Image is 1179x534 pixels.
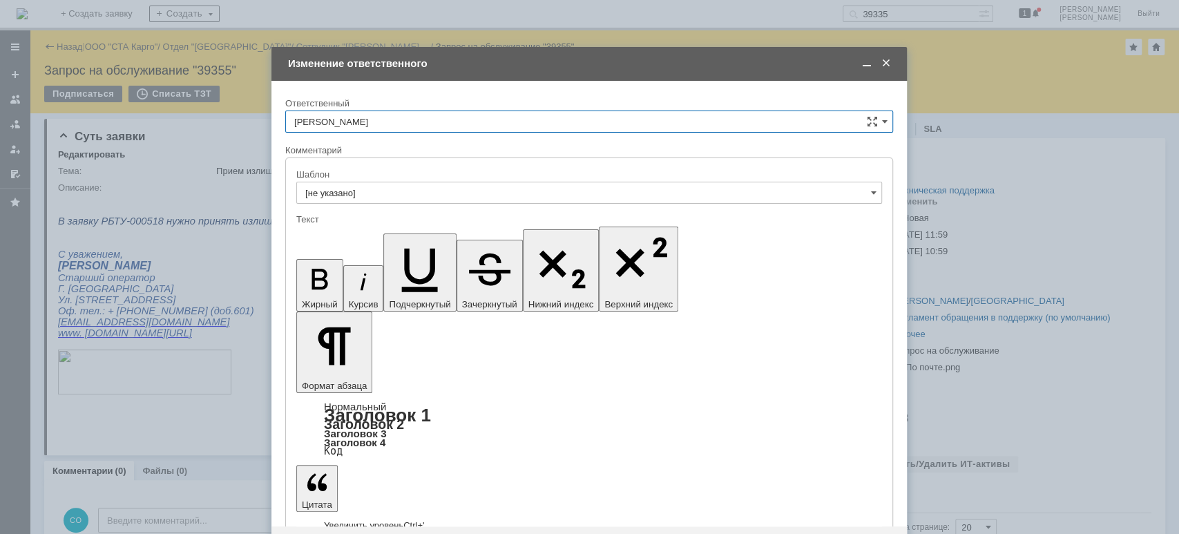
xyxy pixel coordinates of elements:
div: Изменение ответственного [288,57,893,70]
span: Закрыть [879,57,893,70]
span: Свернуть (Ctrl + M) [860,57,874,70]
button: Нижний индекс [523,229,600,312]
a: Заголовок 1 [324,405,431,426]
button: Формат абзаца [296,312,372,393]
a: Заголовок 2 [324,417,404,432]
button: Верхний индекс [599,227,678,312]
div: Шаблон [296,170,879,179]
span: Верхний индекс [604,299,673,309]
span: Курсив [349,299,378,309]
a: Заголовок 3 [324,428,386,439]
span: Цитата [302,499,332,510]
button: Подчеркнутый [383,233,456,312]
span: Подчеркнутый [389,299,450,309]
span: Жирный [302,299,338,309]
a: Заголовок 4 [324,437,385,448]
div: Формат абзаца [296,402,882,456]
div: Текст [296,215,879,224]
a: Код [324,445,343,457]
div: Комментарий [285,144,893,158]
span: Сложная форма [867,116,878,127]
button: Жирный [296,259,343,312]
button: Цитата [296,465,338,512]
a: Increase [324,520,424,531]
button: Курсив [343,265,384,312]
span: Ctrl+' [403,520,424,531]
span: Зачеркнутый [462,299,517,309]
div: Ответственный [285,99,890,108]
span: Нижний индекс [528,299,594,309]
button: Зачеркнутый [457,240,523,312]
span: Формат абзаца [302,381,367,391]
a: Нормальный [324,401,386,412]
